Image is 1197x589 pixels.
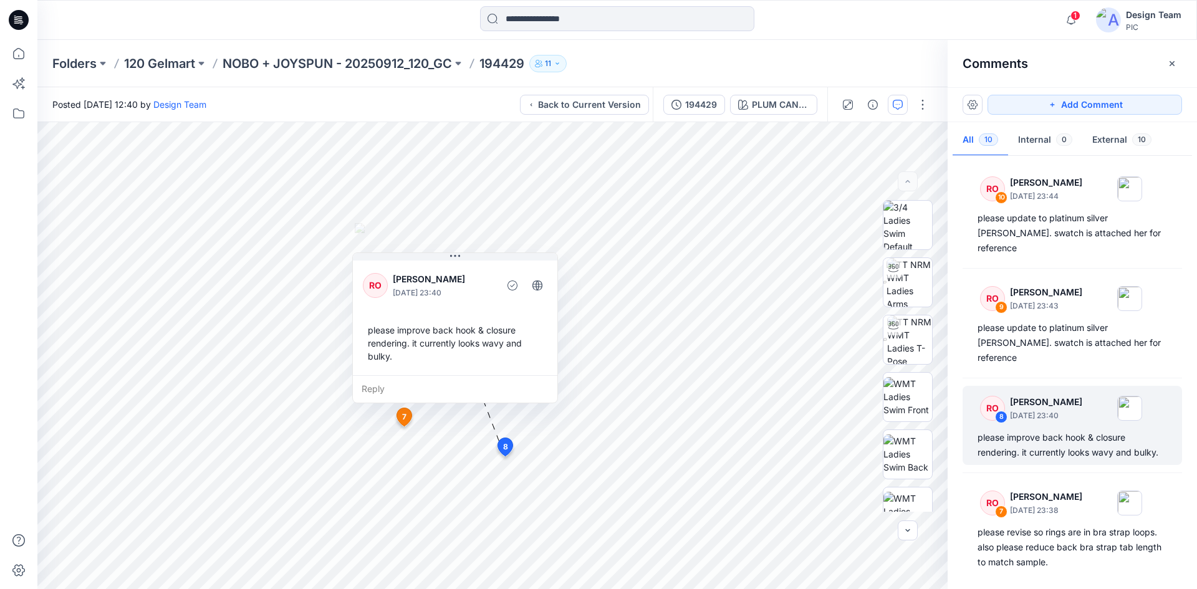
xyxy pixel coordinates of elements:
a: Folders [52,55,97,72]
div: RO [980,396,1005,421]
div: RO [980,491,1005,515]
button: All [953,125,1008,156]
a: Design Team [153,99,206,110]
p: [PERSON_NAME] [393,272,494,287]
img: 3/4 Ladies Swim Default [883,201,932,249]
p: [DATE] 23:44 [1010,190,1082,203]
div: RO [980,286,1005,311]
img: TT NRM WMT Ladies T-Pose [887,315,932,364]
p: [PERSON_NAME] [1010,395,1082,409]
p: 194429 [479,55,524,72]
div: please improve back hook & closure rendering. it currently looks wavy and bulky. [363,318,547,368]
span: 8 [503,441,508,453]
span: 1 [1070,11,1080,21]
p: [PERSON_NAME] [1010,489,1082,504]
p: [DATE] 23:38 [1010,504,1082,517]
h2: Comments [963,56,1028,71]
button: Internal [1008,125,1082,156]
p: [PERSON_NAME] [1010,285,1082,300]
span: 0 [1056,133,1072,146]
span: 10 [1132,133,1151,146]
span: 10 [979,133,998,146]
a: 120 Gelmart [124,55,195,72]
img: avatar [1096,7,1121,32]
div: please update to platinum silver [PERSON_NAME]. swatch is attached her for reference [978,211,1167,256]
div: 7 [995,505,1007,518]
span: Posted [DATE] 12:40 by [52,98,206,111]
img: TT NRM WMT Ladies Arms Down [887,258,932,307]
button: External [1082,125,1161,156]
a: NOBO + JOYSPUN - 20250912_120_GC [223,55,452,72]
div: please improve back hook & closure rendering. it currently looks wavy and bulky. [978,430,1167,460]
img: WMT Ladies Swim Left [883,492,932,531]
button: Back to Current Version [520,95,649,115]
img: WMT Ladies Swim Front [883,377,932,416]
div: PLUM CANDY_PINK MARSHMELLOW [752,98,809,112]
button: Details [863,95,883,115]
p: [DATE] 23:40 [393,287,494,299]
div: RO [363,273,388,298]
button: 11 [529,55,567,72]
div: 194429 [685,98,717,112]
p: [DATE] 23:40 [1010,409,1082,422]
div: 8 [995,411,1007,423]
div: please update to platinum silver [PERSON_NAME]. swatch is attached her for reference [978,320,1167,365]
div: RO [980,176,1005,201]
div: Design Team [1126,7,1181,22]
button: Add Comment [988,95,1182,115]
div: 9 [995,301,1007,314]
p: [PERSON_NAME] [1010,175,1082,190]
button: PLUM CANDY_PINK MARSHMELLOW [730,95,817,115]
p: [DATE] 23:43 [1010,300,1082,312]
div: please revise so rings are in bra strap loops. also please reduce back bra strap tab length to ma... [978,525,1167,570]
div: PIC [1126,22,1181,32]
img: WMT Ladies Swim Back [883,434,932,474]
span: 7 [402,411,406,423]
div: Reply [353,375,557,403]
button: 194429 [663,95,725,115]
div: 10 [995,191,1007,204]
p: 11 [545,57,551,70]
